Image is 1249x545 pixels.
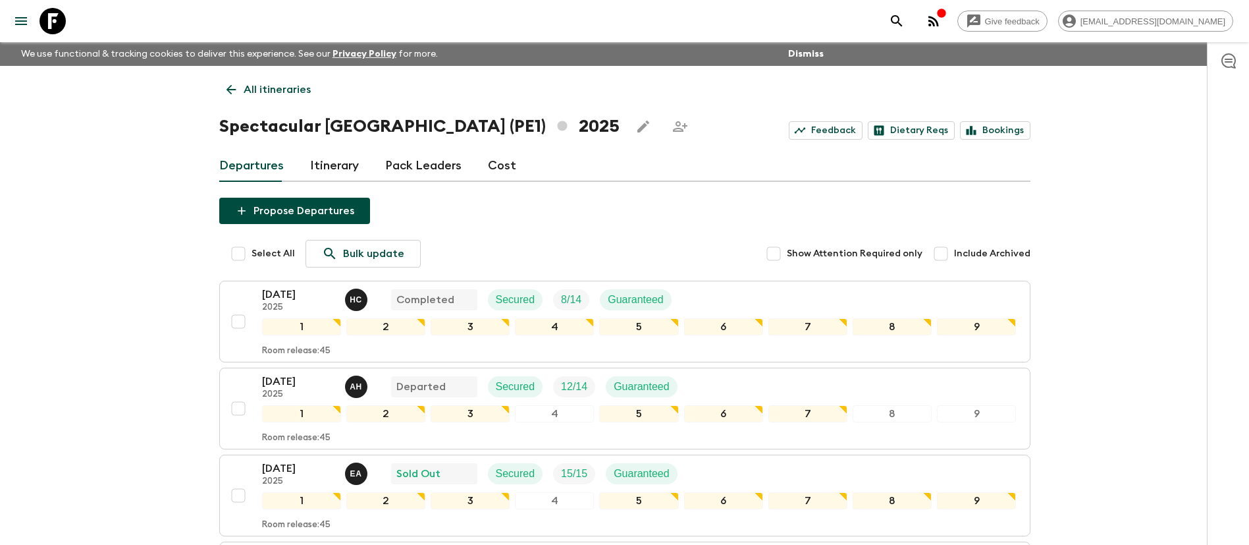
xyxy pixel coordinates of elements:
[431,405,510,422] div: 3
[553,463,595,484] div: Trip Fill
[561,292,581,308] p: 8 / 14
[684,318,763,335] div: 6
[345,467,370,477] span: Ernesto Andrade
[1058,11,1233,32] div: [EMAIL_ADDRESS][DOMAIN_NAME]
[937,405,1016,422] div: 9
[431,492,510,509] div: 3
[614,466,670,482] p: Guaranteed
[768,492,847,509] div: 7
[396,292,454,308] p: Completed
[614,379,670,395] p: Guaranteed
[396,379,446,395] p: Departed
[684,492,763,509] div: 6
[219,76,318,103] a: All itineraries
[785,45,827,63] button: Dismiss
[488,463,543,484] div: Secured
[219,150,284,182] a: Departures
[515,492,594,509] div: 4
[16,42,443,66] p: We use functional & tracking cookies to deliver this experience. See our for more.
[332,49,396,59] a: Privacy Policy
[789,121,863,140] a: Feedback
[957,11,1048,32] a: Give feedback
[219,281,1030,362] button: [DATE]2025Hector Carillo CompletedSecuredTrip FillGuaranteed123456789Room release:45
[853,318,932,335] div: 8
[496,292,535,308] p: Secured
[252,247,295,260] span: Select All
[488,376,543,397] div: Secured
[262,520,331,531] p: Room release: 45
[1073,16,1233,26] span: [EMAIL_ADDRESS][DOMAIN_NAME]
[219,113,620,140] h1: Spectacular [GEOGRAPHIC_DATA] (PE1) 2025
[768,318,847,335] div: 7
[978,16,1047,26] span: Give feedback
[960,121,1030,140] a: Bookings
[667,113,693,140] span: Share this itinerary
[853,492,932,509] div: 8
[262,461,334,476] p: [DATE]
[553,376,595,397] div: Trip Fill
[488,150,516,182] a: Cost
[515,318,594,335] div: 4
[496,379,535,395] p: Secured
[219,198,370,224] button: Propose Departures
[345,463,370,485] button: EA
[244,82,311,98] p: All itineraries
[310,150,359,182] a: Itinerary
[608,292,664,308] p: Guaranteed
[561,379,587,395] p: 12 / 14
[346,492,425,509] div: 2
[954,247,1030,260] span: Include Archived
[684,405,763,422] div: 6
[868,121,955,140] a: Dietary Reqs
[219,368,1030,449] button: [DATE]2025Alejandro HuamboDepartedSecuredTrip FillGuaranteed123456789Room release:45
[599,318,678,335] div: 5
[385,150,462,182] a: Pack Leaders
[937,492,1016,509] div: 9
[599,492,678,509] div: 5
[219,455,1030,536] button: [DATE]2025Ernesto AndradeSold OutSecuredTrip FillGuaranteed123456789Room release:45
[561,466,587,482] p: 15 / 15
[937,318,1016,335] div: 9
[630,113,656,140] button: Edit this itinerary
[8,8,34,34] button: menu
[396,466,440,482] p: Sold Out
[262,476,334,487] p: 2025
[262,492,341,509] div: 1
[553,289,589,310] div: Trip Fill
[768,405,847,422] div: 7
[884,8,910,34] button: search adventures
[787,247,922,260] span: Show Attention Required only
[431,318,510,335] div: 3
[488,289,543,310] div: Secured
[515,405,594,422] div: 4
[496,466,535,482] p: Secured
[599,405,678,422] div: 5
[350,469,362,479] p: E A
[853,405,932,422] div: 8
